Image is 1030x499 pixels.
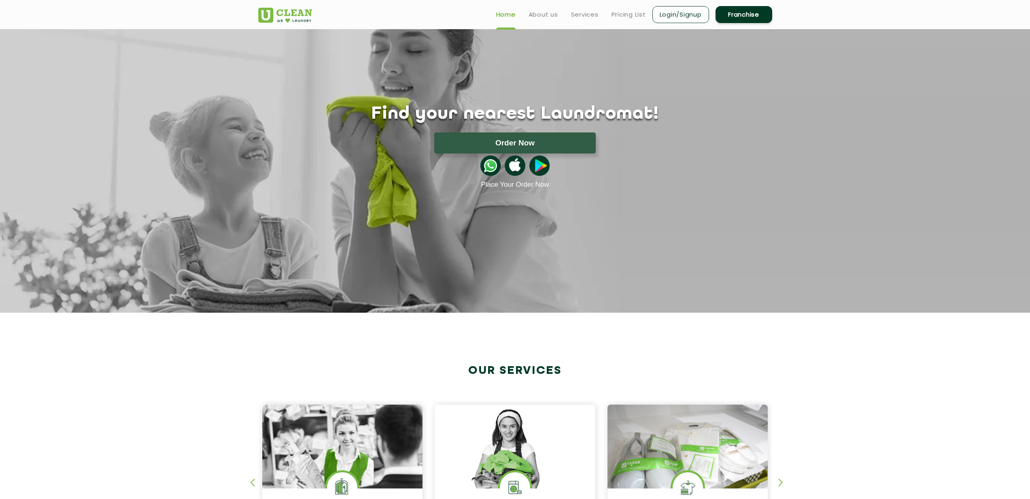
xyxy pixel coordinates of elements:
[258,364,772,377] h2: Our Services
[571,10,599,19] a: Services
[258,8,312,23] img: UClean Laundry and Dry Cleaning
[716,6,772,23] a: Franchise
[652,6,709,23] a: Login/Signup
[481,181,549,189] a: Place Your Order Now
[252,104,778,124] h1: Find your nearest Laundromat!
[529,10,558,19] a: About us
[480,156,501,176] img: whatsappicon.png
[612,10,646,19] a: Pricing List
[505,156,525,176] img: apple-icon.png
[496,10,516,19] a: Home
[434,132,596,154] button: Order Now
[529,156,550,176] img: playstoreicon.png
